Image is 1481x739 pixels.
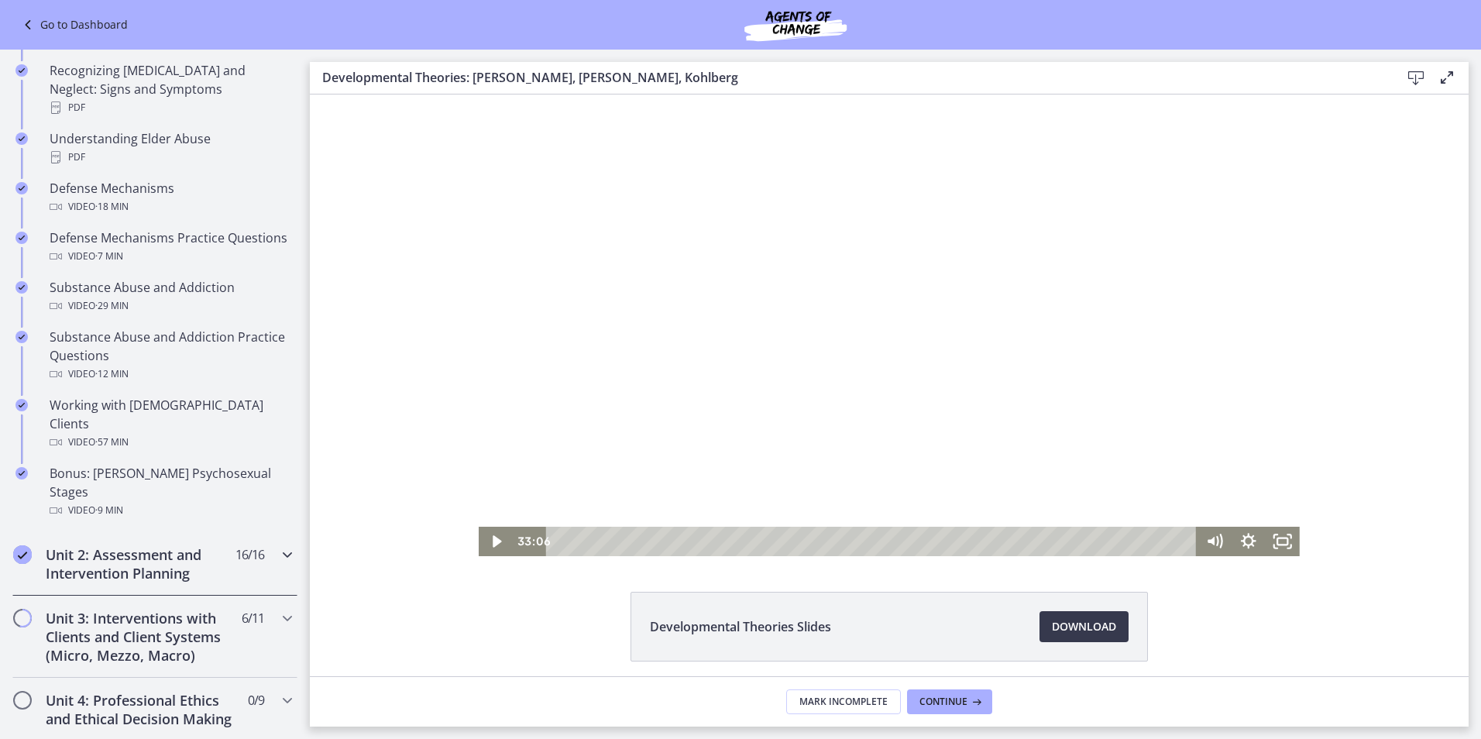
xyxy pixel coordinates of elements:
i: Completed [15,64,28,77]
span: 6 / 11 [242,609,264,627]
div: Substance Abuse and Addiction [50,278,291,315]
i: Completed [15,399,28,411]
i: Completed [15,331,28,343]
button: Mute [887,432,921,462]
div: Understanding Elder Abuse [50,129,291,167]
a: Download [1039,611,1129,642]
h2: Unit 4: Professional Ethics and Ethical Decision Making [46,691,235,728]
span: Developmental Theories Slides [650,617,831,636]
span: · 29 min [95,297,129,315]
h2: Unit 2: Assessment and Intervention Planning [46,545,235,583]
span: Download [1052,617,1116,636]
div: PDF [50,148,291,167]
div: Substance Abuse and Addiction Practice Questions [50,328,291,383]
div: Working with [DEMOGRAPHIC_DATA] Clients [50,396,291,452]
iframe: Video Lesson [310,95,1469,556]
span: · 57 min [95,433,129,452]
span: · 12 min [95,365,129,383]
div: Bonus: [PERSON_NAME] Psychosexual Stages [50,464,291,520]
span: 0 / 9 [248,691,264,710]
div: Video [50,365,291,383]
div: Video [50,297,291,315]
a: Go to Dashboard [19,15,128,34]
i: Completed [15,132,28,145]
button: Mark Incomplete [786,689,901,714]
div: Video [50,433,291,452]
i: Completed [15,182,28,194]
h2: Unit 3: Interventions with Clients and Client Systems (Micro, Mezzo, Macro) [46,609,235,665]
span: · 7 min [95,247,123,266]
img: Agents of Change [703,6,888,43]
div: Defense Mechanisms [50,179,291,216]
div: Video [50,247,291,266]
div: Video [50,198,291,216]
button: Continue [907,689,992,714]
h3: Developmental Theories: [PERSON_NAME], [PERSON_NAME], Kohlberg [322,68,1376,87]
i: Completed [15,281,28,294]
i: Completed [15,232,28,244]
div: Defense Mechanisms Practice Questions [50,229,291,266]
span: · 9 min [95,501,123,520]
span: · 18 min [95,198,129,216]
i: Completed [15,467,28,479]
div: PDF [50,98,291,117]
span: 16 / 16 [235,545,264,564]
div: Recognizing [MEDICAL_DATA] and Neglect: Signs and Symptoms [50,61,291,117]
i: Completed [13,545,32,564]
button: Fullscreen [956,432,990,462]
span: Continue [919,696,967,708]
button: Show settings menu [921,432,955,462]
div: Video [50,501,291,520]
span: Mark Incomplete [799,696,888,708]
